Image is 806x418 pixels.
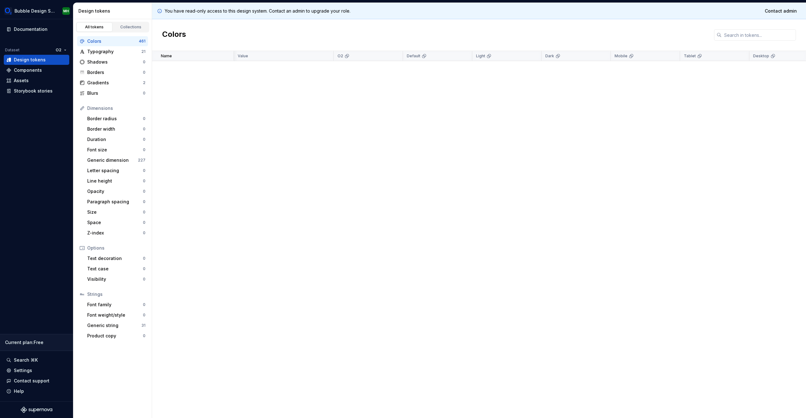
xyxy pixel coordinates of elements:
[85,145,148,155] a: Font size0
[143,80,145,85] div: 2
[85,274,148,284] a: Visibility0
[4,55,69,65] a: Design tokens
[87,230,143,236] div: Z-index
[85,320,148,330] a: Generic string31
[143,266,145,271] div: 0
[53,46,69,54] button: O2
[143,220,145,225] div: 0
[77,36,148,46] a: Colors461
[77,88,148,98] a: Blurs0
[85,124,148,134] a: Border width0
[87,105,145,111] div: Dimensions
[87,322,141,329] div: Generic string
[87,178,143,184] div: Line height
[143,199,145,204] div: 0
[87,38,139,44] div: Colors
[139,39,145,44] div: 461
[238,54,248,59] p: Value
[87,116,143,122] div: Border radius
[143,127,145,132] div: 0
[14,26,48,32] div: Documentation
[141,49,145,54] div: 21
[21,407,52,413] a: Supernova Logo
[14,8,55,14] div: Bubble Design System
[143,277,145,282] div: 0
[615,54,627,59] p: Mobile
[87,59,143,65] div: Shadows
[14,378,49,384] div: Contact support
[143,256,145,261] div: 0
[143,302,145,307] div: 0
[407,54,420,59] p: Default
[87,266,143,272] div: Text case
[87,188,143,195] div: Opacity
[115,25,147,30] div: Collections
[85,228,148,238] a: Z-index0
[85,264,148,274] a: Text case0
[143,230,145,235] div: 0
[85,186,148,196] a: Opacity0
[14,388,24,394] div: Help
[77,57,148,67] a: Shadows0
[162,29,186,41] h2: Colors
[87,157,138,163] div: Generic dimension
[143,168,145,173] div: 0
[143,59,145,65] div: 0
[545,54,554,59] p: Dark
[77,47,148,57] a: Typography21
[14,367,32,374] div: Settings
[77,78,148,88] a: Gradients2
[14,77,29,84] div: Assets
[722,29,796,41] input: Search in tokens...
[143,189,145,194] div: 0
[85,176,148,186] a: Line height0
[85,155,148,165] a: Generic dimension227
[765,8,797,14] span: Contact admin
[143,116,145,121] div: 0
[4,76,69,86] a: Assets
[78,8,149,14] div: Design tokens
[143,70,145,75] div: 0
[87,199,143,205] div: Paragraph spacing
[4,65,69,75] a: Components
[87,126,143,132] div: Border width
[4,386,69,396] button: Help
[14,88,53,94] div: Storybook stories
[87,48,141,55] div: Typography
[4,355,69,365] button: Search ⌘K
[143,333,145,338] div: 0
[14,67,42,73] div: Components
[143,178,145,184] div: 0
[87,291,145,297] div: Strings
[87,255,143,262] div: Text decoration
[85,217,148,228] a: Space0
[87,333,143,339] div: Product copy
[85,114,148,124] a: Border radius0
[87,245,145,251] div: Options
[476,54,485,59] p: Light
[761,5,801,17] a: Contact admin
[87,80,143,86] div: Gradients
[56,48,61,53] span: O2
[143,137,145,142] div: 0
[87,302,143,308] div: Font family
[684,54,696,59] p: Tablet
[5,48,20,53] div: Dataset
[87,136,143,143] div: Duration
[87,219,143,226] div: Space
[4,86,69,96] a: Storybook stories
[85,310,148,320] a: Font weight/style0
[79,25,110,30] div: All tokens
[143,210,145,215] div: 0
[138,158,145,163] div: 227
[87,167,143,174] div: Letter spacing
[143,313,145,318] div: 0
[161,54,172,59] p: Name
[141,323,145,328] div: 31
[77,67,148,77] a: Borders0
[5,339,68,346] div: Current plan : Free
[14,357,38,363] div: Search ⌘K
[4,376,69,386] button: Contact support
[14,57,46,63] div: Design tokens
[87,90,143,96] div: Blurs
